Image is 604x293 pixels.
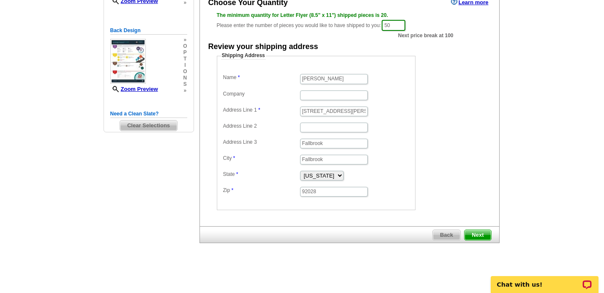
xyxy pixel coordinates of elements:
span: i [183,62,187,68]
span: » [183,37,187,43]
label: Zip [223,187,299,194]
label: Address Line 2 [223,123,299,130]
div: The minimum quantity for Letter Flyer (8.5" x 11") shipped pieces is 20. [217,11,482,19]
div: Please enter the number of pieces you would like to have shipped to you: [217,11,482,32]
span: p [183,49,187,56]
img: small-thumb.jpg [110,39,146,84]
span: o [183,68,187,75]
label: State [223,171,299,178]
a: Back [432,230,461,241]
label: Company [223,90,299,98]
h5: Need a Clean Slate? [110,110,187,118]
span: s [183,81,187,88]
iframe: LiveChat chat widget [485,266,604,293]
h5: Back Design [110,27,187,35]
span: Next price break at 100 [398,32,454,39]
a: Zoom Preview [110,86,158,92]
span: Clear Selections [120,120,177,131]
span: o [183,43,187,49]
span: Back [433,230,460,240]
label: City [223,155,299,162]
div: Review your shipping address [208,41,318,52]
label: Address Line 3 [223,139,299,146]
span: Next [465,230,491,240]
span: n [183,75,187,81]
legend: Shipping Address [221,52,266,60]
span: t [183,56,187,62]
label: Address Line 1 [223,107,299,114]
span: » [183,88,187,94]
label: Name [223,74,299,81]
